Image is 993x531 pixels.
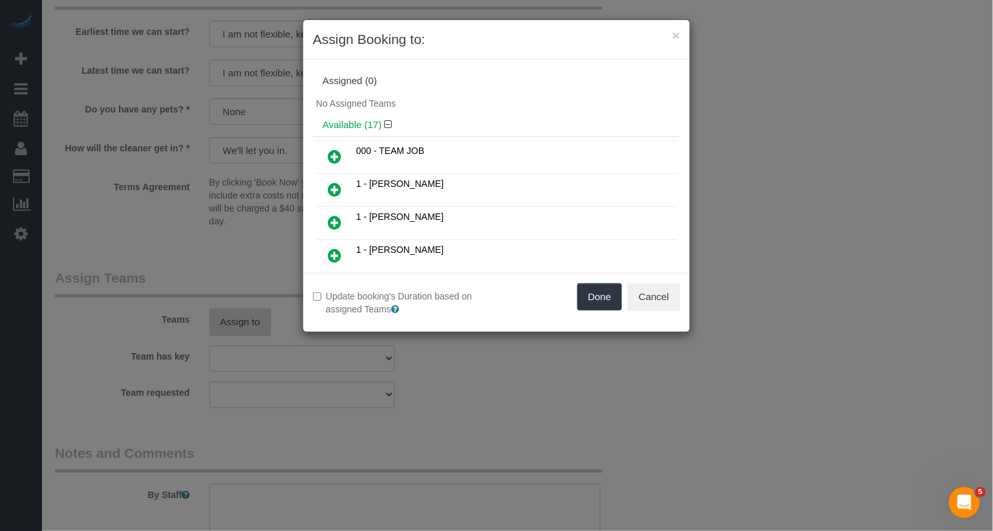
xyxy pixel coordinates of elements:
div: Assigned (0) [323,76,670,87]
label: Update booking's Duration based on assigned Teams [313,290,487,316]
button: Done [577,283,623,310]
span: 1 - [PERSON_NAME] [356,211,443,222]
span: 5 [976,487,986,497]
button: Cancel [628,283,680,310]
span: 1 - [PERSON_NAME] [356,244,443,255]
input: Update booking's Duration based on assigned Teams [313,292,321,301]
iframe: Intercom live chat [949,487,980,518]
button: × [672,28,680,42]
h4: Available (17) [323,120,670,131]
h3: Assign Booking to: [313,30,680,49]
span: No Assigned Teams [316,98,396,109]
span: 000 - TEAM JOB [356,146,425,156]
span: 1 - [PERSON_NAME] [356,179,443,189]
